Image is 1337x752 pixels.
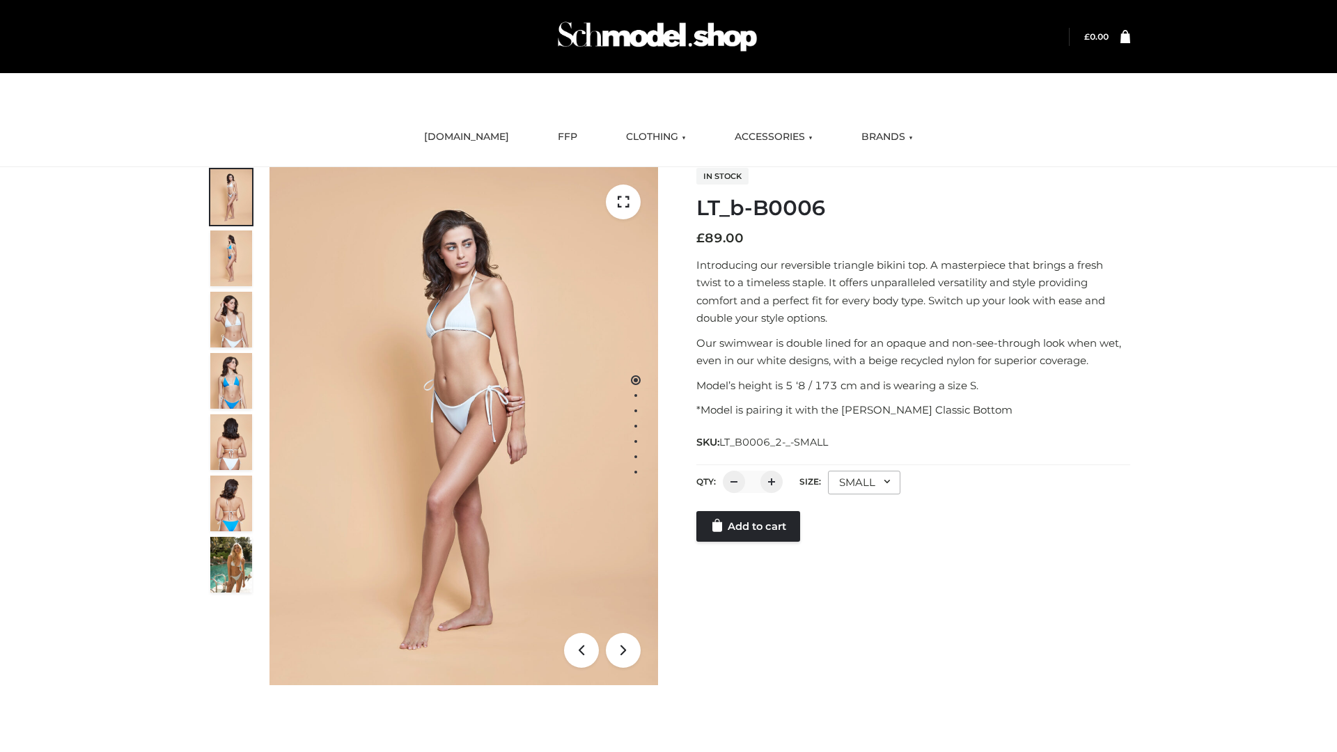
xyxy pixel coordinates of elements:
a: ACCESSORIES [724,122,823,152]
span: In stock [696,168,749,185]
img: ArielClassicBikiniTop_CloudNine_AzureSky_OW114ECO_4-scaled.jpg [210,353,252,409]
bdi: 89.00 [696,230,744,246]
span: LT_B0006_2-_-SMALL [719,436,828,448]
bdi: 0.00 [1084,31,1109,42]
a: [DOMAIN_NAME] [414,122,519,152]
span: £ [1084,31,1090,42]
span: £ [696,230,705,246]
p: Model’s height is 5 ‘8 / 173 cm and is wearing a size S. [696,377,1130,395]
img: ArielClassicBikiniTop_CloudNine_AzureSky_OW114ECO_3-scaled.jpg [210,292,252,347]
p: Our swimwear is double lined for an opaque and non-see-through look when wet, even in our white d... [696,334,1130,370]
p: Introducing our reversible triangle bikini top. A masterpiece that brings a fresh twist to a time... [696,256,1130,327]
img: Arieltop_CloudNine_AzureSky2.jpg [210,537,252,593]
img: ArielClassicBikiniTop_CloudNine_AzureSky_OW114ECO_7-scaled.jpg [210,414,252,470]
a: CLOTHING [616,122,696,152]
label: QTY: [696,476,716,487]
label: Size: [799,476,821,487]
a: £0.00 [1084,31,1109,42]
p: *Model is pairing it with the [PERSON_NAME] Classic Bottom [696,401,1130,419]
a: FFP [547,122,588,152]
img: ArielClassicBikiniTop_CloudNine_AzureSky_OW114ECO_1 [269,167,658,685]
div: SMALL [828,471,900,494]
a: BRANDS [851,122,923,152]
img: ArielClassicBikiniTop_CloudNine_AzureSky_OW114ECO_1-scaled.jpg [210,169,252,225]
img: ArielClassicBikiniTop_CloudNine_AzureSky_OW114ECO_2-scaled.jpg [210,230,252,286]
img: ArielClassicBikiniTop_CloudNine_AzureSky_OW114ECO_8-scaled.jpg [210,476,252,531]
span: SKU: [696,434,829,451]
img: Schmodel Admin 964 [553,9,762,64]
h1: LT_b-B0006 [696,196,1130,221]
a: Add to cart [696,511,800,542]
